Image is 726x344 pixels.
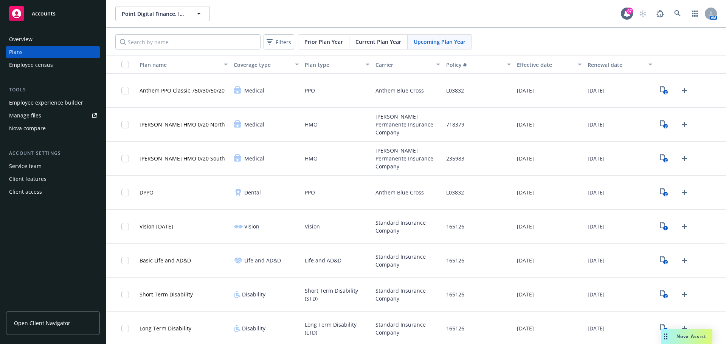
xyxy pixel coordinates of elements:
span: Open Client Navigator [14,319,70,327]
span: Anthem Blue Cross [375,86,424,94]
div: Carrier [375,61,432,69]
a: View Plan Documents [658,322,670,335]
span: L03832 [446,188,464,196]
div: Renewal date [588,61,644,69]
a: Overview [6,33,100,45]
span: Accounts [32,11,56,17]
span: Prior Plan Year [304,38,343,46]
div: Overview [9,33,33,45]
span: [DATE] [588,222,605,230]
a: Manage files [6,110,100,122]
div: Client access [9,186,42,198]
div: Coverage type [234,61,290,69]
span: [DATE] [517,290,534,298]
a: Anthem PPO Classic 750/30/50/20 [140,86,225,94]
a: Upload Plan Documents [678,221,690,233]
span: HMO [305,120,318,128]
span: PPO [305,86,315,94]
a: View Plan Documents [658,119,670,131]
a: Nova compare [6,122,100,134]
text: 2 [665,260,667,265]
span: Medical [244,120,264,128]
a: Client features [6,173,100,185]
a: Search [670,6,685,21]
input: Toggle Row Selected [121,223,129,230]
span: Vision [305,222,320,230]
text: 2 [665,158,667,163]
span: PPO [305,188,315,196]
a: Upload Plan Documents [678,119,690,131]
span: [DATE] [588,86,605,94]
span: Upcoming Plan Year [414,38,465,46]
a: Short Term Disability [140,290,193,298]
div: Nova compare [9,122,46,134]
span: Point Digital Finance, Inc. [122,10,187,18]
a: Client access [6,186,100,198]
button: Point Digital Finance, Inc. [115,6,210,21]
button: Renewal date [585,56,655,74]
text: 2 [665,90,667,95]
span: [DATE] [588,154,605,162]
input: Toggle Row Selected [121,155,129,162]
span: Medical [244,154,264,162]
text: 2 [665,294,667,299]
span: Life and AD&D [305,256,341,264]
span: Standard Insurance Company [375,287,440,302]
button: Filters [264,34,294,49]
button: Plan type [302,56,372,74]
a: Plans [6,46,100,58]
div: Policy # [446,61,503,69]
span: Anthem Blue Cross [375,188,424,196]
span: [DATE] [588,324,605,332]
div: Employee experience builder [9,97,83,109]
div: Client features [9,173,47,185]
a: Upload Plan Documents [678,288,690,301]
span: [DATE] [517,120,534,128]
span: Medical [244,86,264,94]
input: Toggle Row Selected [121,121,129,128]
button: Effective date [514,56,585,74]
span: [DATE] [517,324,534,332]
a: View Plan Documents [658,221,670,233]
div: 87 [626,8,633,14]
span: [DATE] [517,188,534,196]
span: 165126 [446,256,464,264]
div: Manage files [9,110,41,122]
div: Drag to move [661,329,670,344]
a: Upload Plan Documents [678,85,690,97]
span: 165126 [446,290,464,298]
span: [DATE] [588,120,605,128]
input: Select all [121,61,129,68]
input: Search by name [115,34,261,49]
a: Upload Plan Documents [678,153,690,165]
span: HMO [305,154,318,162]
span: Current Plan Year [355,38,401,46]
a: View Plan Documents [658,153,670,165]
span: L03832 [446,86,464,94]
a: View Plan Documents [658,85,670,97]
span: Nova Assist [676,333,706,339]
span: Disability [242,290,265,298]
span: [DATE] [588,188,605,196]
span: Standard Insurance Company [375,321,440,336]
a: Upload Plan Documents [678,255,690,267]
a: Employee experience builder [6,97,100,109]
span: 165126 [446,324,464,332]
span: [DATE] [517,256,534,264]
text: 2 [665,192,667,197]
input: Toggle Row Selected [121,87,129,94]
a: Start snowing [635,6,650,21]
a: Switch app [687,6,703,21]
span: Short Term Disability (STD) [305,287,369,302]
span: 235983 [446,154,464,162]
div: Effective date [517,61,573,69]
text: 3 [665,124,667,129]
div: Plan name [140,61,219,69]
a: Report a Bug [653,6,668,21]
div: Employee census [9,59,53,71]
span: Vision [244,222,259,230]
button: Policy # [443,56,514,74]
input: Toggle Row Selected [121,325,129,332]
input: Toggle Row Selected [121,291,129,298]
div: Plan type [305,61,361,69]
